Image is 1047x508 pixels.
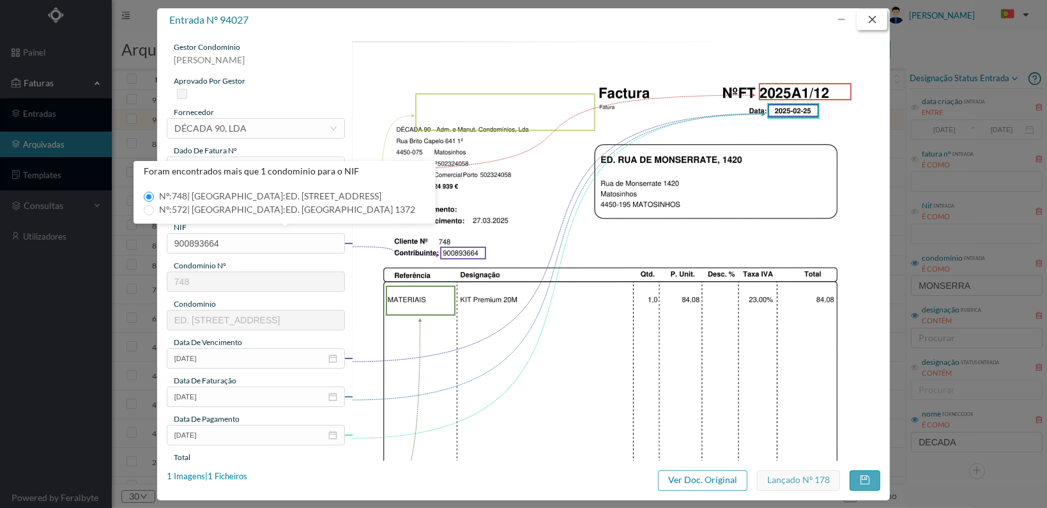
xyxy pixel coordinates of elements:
i: icon: calendar [328,354,337,363]
span: gestor condomínio [174,42,240,52]
i: icon: calendar [328,392,337,401]
div: DÉCADA 90, LDA [174,119,247,138]
span: total [174,452,190,462]
button: PT [991,4,1034,25]
span: data de faturação [174,376,236,385]
span: aprovado por gestor [174,76,245,86]
span: Nº: 572 | [GEOGRAPHIC_DATA]: ED. [GEOGRAPHIC_DATA] 1372 [154,204,420,215]
i: icon: down [330,125,337,132]
i: icon: calendar [328,431,337,440]
span: data de pagamento [174,414,240,424]
div: [PERSON_NAME] [167,53,345,75]
span: NIF [174,222,187,232]
span: condomínio [174,299,216,309]
button: Lançado nº 178 [757,470,840,491]
div: 1 Imagens | 1 Ficheiros [167,470,247,483]
span: fornecedor [174,107,214,117]
span: dado de fatura nº [174,146,237,155]
span: condomínio nº [174,261,226,270]
div: Foram encontrados mais que 1 condominio para o NIF [134,161,436,181]
span: entrada nº 94027 [169,13,248,26]
button: Ver Doc. Original [658,470,747,491]
span: Nº: 748 | [GEOGRAPHIC_DATA]: ED. [STREET_ADDRESS] [154,190,386,201]
span: data de vencimento [174,337,242,347]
